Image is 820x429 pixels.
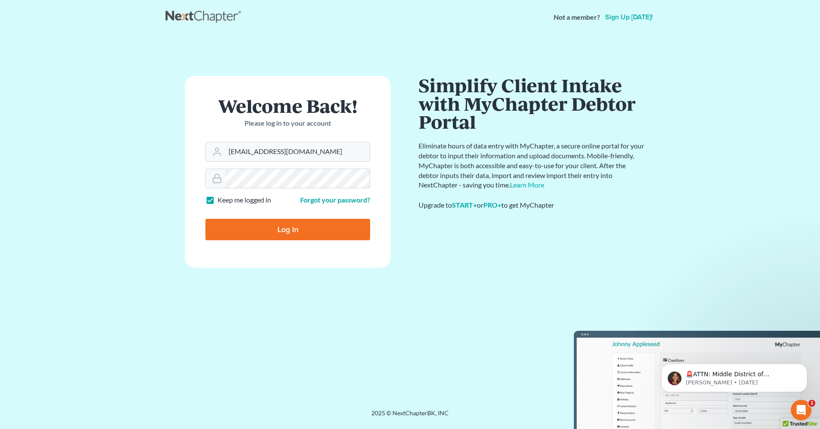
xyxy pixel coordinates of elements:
[419,200,646,210] div: Upgrade to or to get MyChapter
[205,97,370,115] h1: Welcome Back!
[791,400,811,420] iframe: Intercom live chat
[510,181,544,189] a: Learn More
[452,201,477,209] a: START+
[300,196,370,204] a: Forgot your password?
[166,409,654,424] div: 2025 © NextChapterBK, INC
[217,195,271,205] label: Keep me logged in
[483,201,501,209] a: PRO+
[808,400,815,407] span: 1
[648,346,820,406] iframe: Intercom notifications message
[205,118,370,128] p: Please log in to your account
[603,14,654,21] a: Sign up [DATE]!
[419,76,646,131] h1: Simplify Client Intake with MyChapter Debtor Portal
[419,141,646,190] p: Eliminate hours of data entry with MyChapter, a secure online portal for your debtor to input the...
[225,142,370,161] input: Email Address
[554,12,600,22] strong: Not a member?
[205,219,370,240] input: Log In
